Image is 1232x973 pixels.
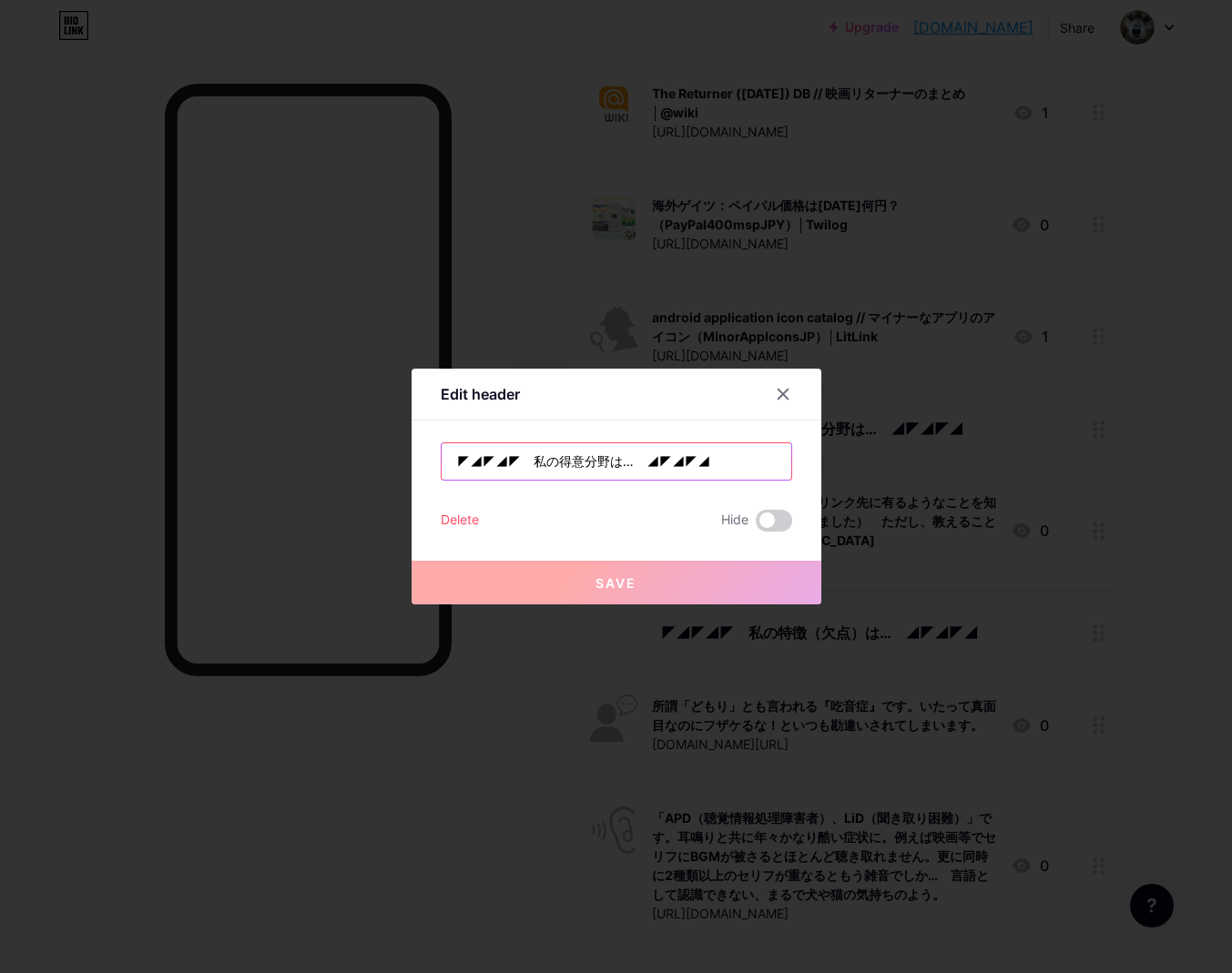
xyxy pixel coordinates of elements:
div: Delete [441,510,479,532]
div: Edit header [441,383,520,405]
button: Save [412,561,821,604]
input: Title [442,443,791,480]
span: Hide [721,510,748,532]
span: Save [596,575,636,591]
